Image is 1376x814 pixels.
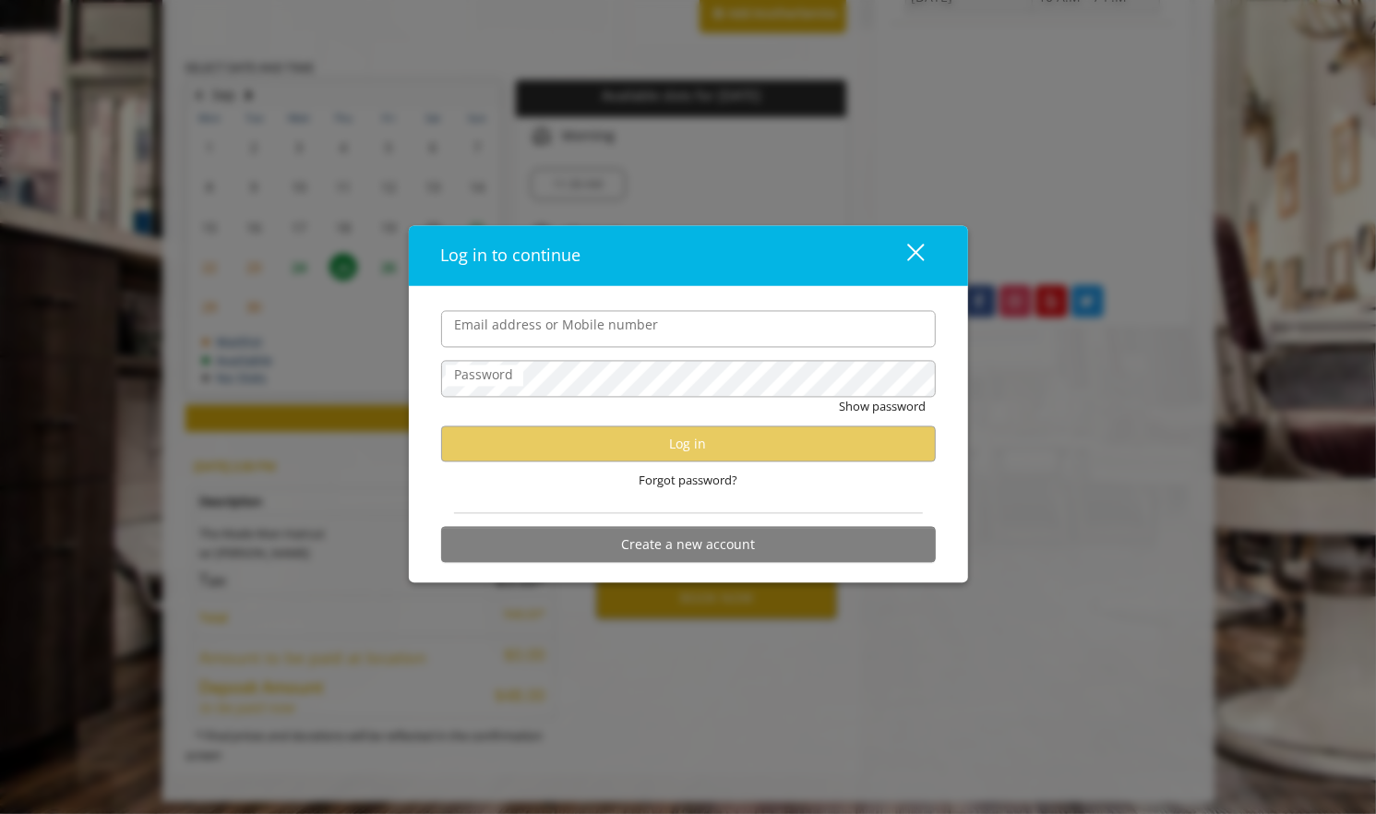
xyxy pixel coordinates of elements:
[446,365,523,386] label: Password
[441,311,936,348] input: Email address or Mobile number
[441,245,581,267] span: Log in to continue
[441,426,936,462] button: Log in
[441,527,936,563] button: Create a new account
[873,237,936,275] button: close dialog
[446,316,668,336] label: Email address or Mobile number
[441,361,936,398] input: Password
[639,472,737,491] span: Forgot password?
[886,242,923,269] div: close dialog
[840,398,927,417] button: Show password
